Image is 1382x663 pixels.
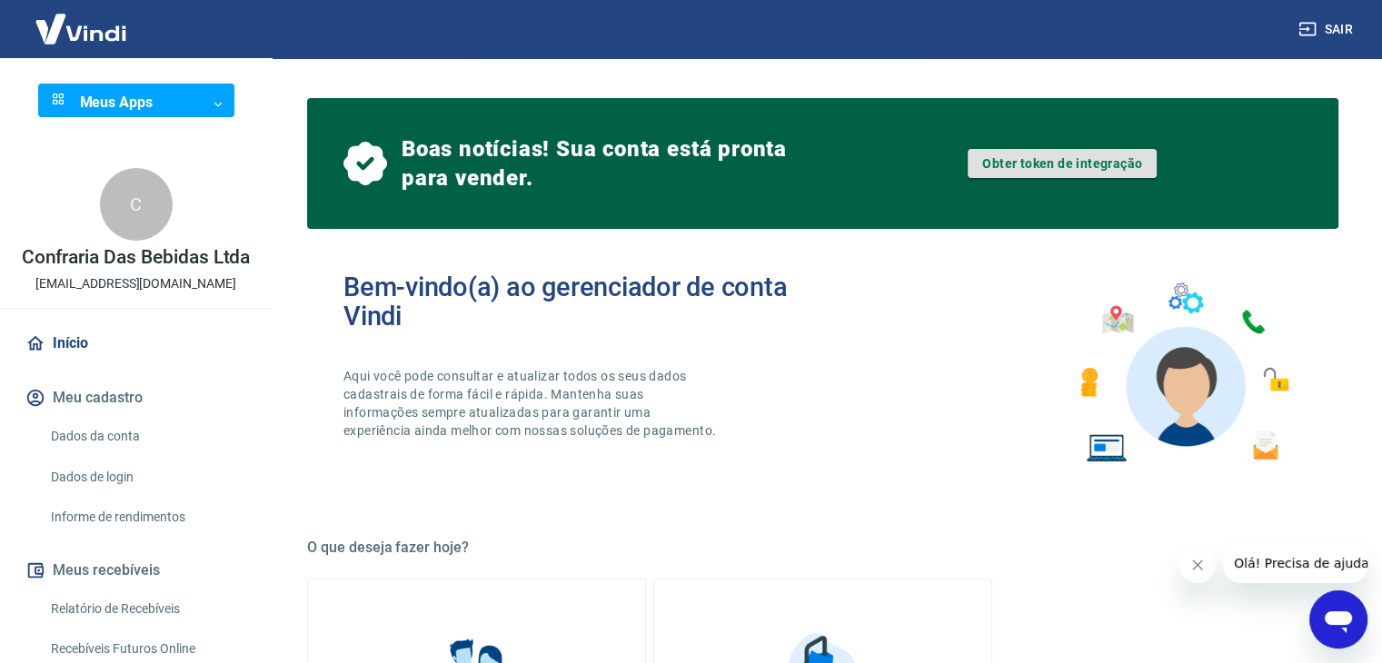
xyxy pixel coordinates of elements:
h5: O que deseja fazer hoje? [307,539,1338,557]
button: Sair [1295,13,1360,46]
iframe: Fechar mensagem [1179,547,1216,583]
button: Meu cadastro [22,378,250,418]
a: Relatório de Recebíveis [44,590,250,628]
a: Dados de login [44,459,250,496]
p: Aqui você pode consultar e atualizar todos os seus dados cadastrais de forma fácil e rápida. Mant... [343,367,720,440]
span: Boas notícias! Sua conta está pronta para vender. [402,134,794,193]
a: Informe de rendimentos [44,499,250,536]
div: C [100,168,173,241]
iframe: Botão para abrir a janela de mensagens [1309,590,1367,648]
button: Meus recebíveis [22,550,250,590]
img: Vindi [22,1,140,56]
iframe: Mensagem da empresa [1223,543,1367,583]
p: [EMAIL_ADDRESS][DOMAIN_NAME] [35,274,236,293]
a: Início [22,323,250,363]
h2: Bem-vindo(a) ao gerenciador de conta Vindi [343,272,823,331]
img: Imagem de um avatar masculino com diversos icones exemplificando as funcionalidades do gerenciado... [1064,272,1302,473]
span: Olá! Precisa de ajuda? [11,13,153,27]
p: Confraria Das Bebidas Ltda [22,248,251,267]
a: Obter token de integração [968,149,1157,178]
a: Dados da conta [44,418,250,455]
